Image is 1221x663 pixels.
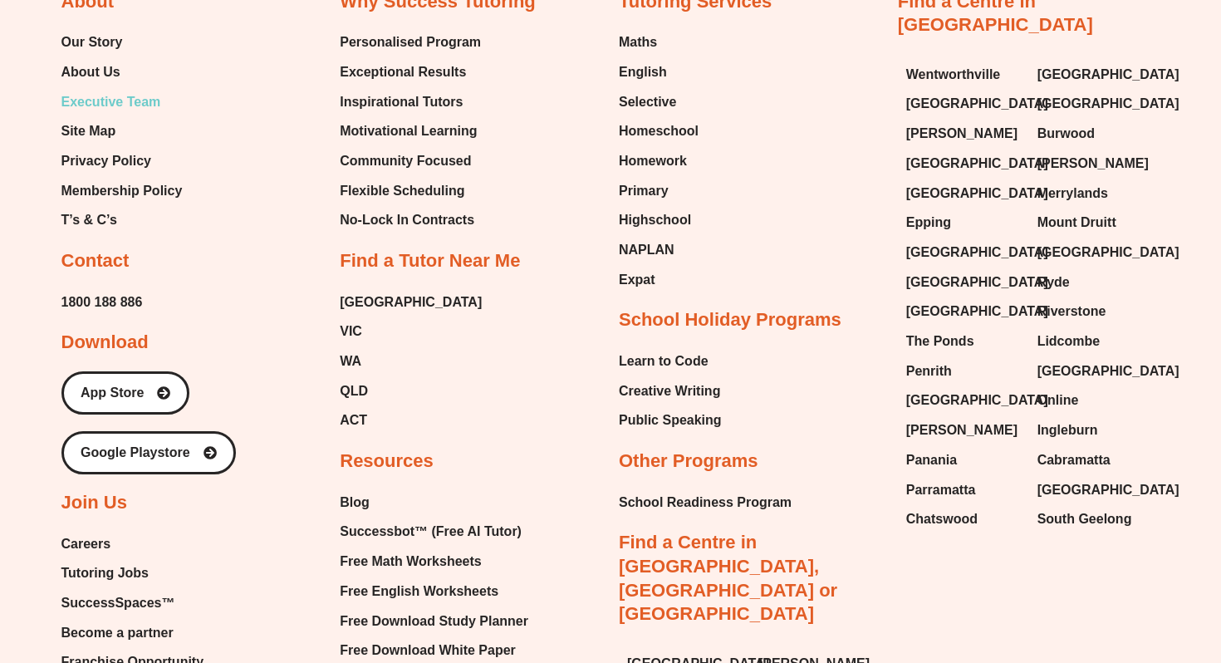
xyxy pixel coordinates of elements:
[1037,210,1116,235] span: Mount Druitt
[619,349,709,374] span: Learn to Code
[340,408,367,433] span: ACT
[61,30,183,55] a: Our Story
[1037,270,1070,295] span: Ryde
[1037,181,1108,206] span: Merrylands
[61,119,116,144] span: Site Map
[61,621,174,646] span: Become a partner
[340,90,463,115] span: Inspirational Tutors
[906,299,1048,324] span: [GEOGRAPHIC_DATA]
[906,240,1048,265] span: [GEOGRAPHIC_DATA]
[906,151,1048,176] span: [GEOGRAPHIC_DATA]
[1037,329,1101,354] span: Lidcombe
[340,349,361,374] span: WA
[340,60,481,85] a: Exceptional Results
[906,388,1021,413] a: [GEOGRAPHIC_DATA]
[906,448,1021,473] a: Panania
[340,549,481,574] span: Free Math Worksheets
[61,331,149,355] h2: Download
[340,638,538,663] a: Free Download White Paper
[619,308,841,332] h2: School Holiday Programs
[61,60,120,85] span: About Us
[340,609,538,634] a: Free Download Study Planner
[1037,240,1179,265] span: [GEOGRAPHIC_DATA]
[906,91,1048,116] span: [GEOGRAPHIC_DATA]
[619,30,699,55] a: Maths
[619,179,669,204] span: Primary
[1037,151,1152,176] a: [PERSON_NAME]
[906,210,951,235] span: Epping
[61,149,183,174] a: Privacy Policy
[340,408,482,433] a: ACT
[1037,151,1149,176] span: [PERSON_NAME]
[340,30,481,55] a: Personalised Program
[619,90,699,115] a: Selective
[906,299,1021,324] a: [GEOGRAPHIC_DATA]
[906,329,974,354] span: The Ponds
[1037,448,1152,473] a: Cabramatta
[1037,91,1179,116] span: [GEOGRAPHIC_DATA]
[619,238,699,263] a: NAPLAN
[340,490,370,515] span: Blog
[906,359,1021,384] a: Penrith
[61,179,183,204] span: Membership Policy
[61,561,204,586] a: Tutoring Jobs
[61,290,143,315] span: 1800 188 886
[619,532,837,624] a: Find a Centre in [GEOGRAPHIC_DATA], [GEOGRAPHIC_DATA] or [GEOGRAPHIC_DATA]
[906,478,1021,503] a: Parramatta
[1037,299,1106,324] span: Riverstone
[81,446,190,459] span: Google Playstore
[61,621,204,646] a: Become a partner
[340,149,471,174] span: Community Focused
[340,208,481,233] a: No-Lock In Contracts
[906,91,1021,116] a: [GEOGRAPHIC_DATA]
[1037,91,1152,116] a: [GEOGRAPHIC_DATA]
[1037,418,1098,443] span: Ingleburn
[1037,270,1152,295] a: Ryde
[61,208,183,233] a: T’s & C’s
[619,449,758,474] h2: Other Programs
[906,507,1021,532] a: Chatswood
[1037,121,1095,146] span: Burwood
[61,371,189,415] a: App Store
[340,290,482,315] a: [GEOGRAPHIC_DATA]
[906,418,1017,443] span: [PERSON_NAME]
[340,579,538,604] a: Free English Worksheets
[1037,359,1179,384] span: [GEOGRAPHIC_DATA]
[906,388,1048,413] span: [GEOGRAPHIC_DATA]
[61,249,130,273] h2: Contact
[340,579,498,604] span: Free English Worksheets
[906,181,1021,206] a: [GEOGRAPHIC_DATA]
[906,418,1021,443] a: [PERSON_NAME]
[906,329,1021,354] a: The Ponds
[340,319,482,344] a: VIC
[340,519,522,544] span: Successbot™ (Free AI Tutor)
[61,532,111,557] span: Careers
[340,349,482,374] a: WA
[906,478,976,503] span: Parramatta
[619,149,687,174] span: Homework
[619,490,792,515] a: School Readiness Program
[906,359,952,384] span: Penrith
[61,532,204,557] a: Careers
[1037,418,1152,443] a: Ingleburn
[61,208,117,233] span: T’s & C’s
[1037,299,1152,324] a: Riverstone
[340,249,520,273] h2: Find a Tutor Near Me
[340,319,362,344] span: VIC
[61,149,152,174] span: Privacy Policy
[906,270,1048,295] span: [GEOGRAPHIC_DATA]
[1037,359,1152,384] a: [GEOGRAPHIC_DATA]
[61,591,204,616] a: SuccessSpaces™
[340,519,538,544] a: Successbot™ (Free AI Tutor)
[906,151,1021,176] a: [GEOGRAPHIC_DATA]
[340,90,481,115] a: Inspirational Tutors
[1037,240,1152,265] a: [GEOGRAPHIC_DATA]
[1037,181,1152,206] a: Merrylands
[1037,62,1152,87] a: [GEOGRAPHIC_DATA]
[619,268,699,292] a: Expat
[1037,210,1152,235] a: Mount Druitt
[619,379,720,404] span: Creative Writing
